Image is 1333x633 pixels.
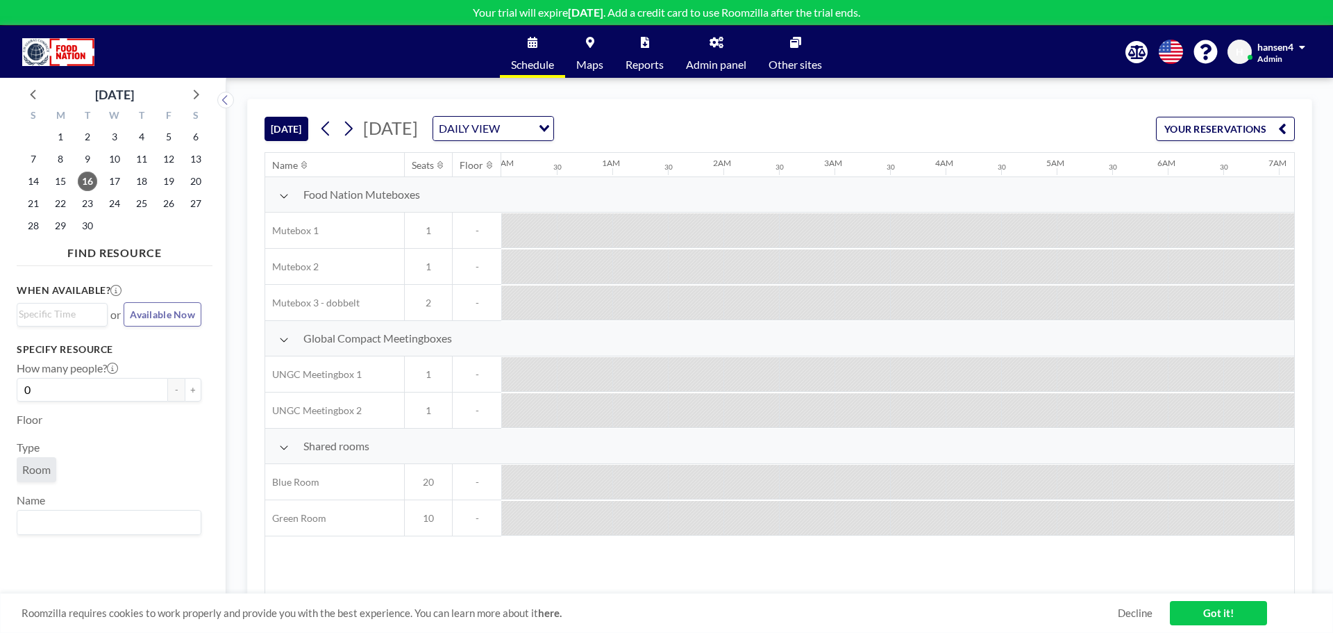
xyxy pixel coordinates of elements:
span: H [1236,46,1243,58]
div: Search for option [433,117,553,140]
span: Sunday, September 14, 2025 [24,172,43,191]
span: Thursday, September 11, 2025 [132,149,151,169]
input: Search for option [19,306,99,322]
span: Saturday, September 20, 2025 [186,172,206,191]
div: W [101,108,128,126]
span: - [453,476,501,488]
span: Admin panel [686,59,746,70]
span: Mutebox 3 - dobbelt [265,297,360,309]
div: [DATE] [95,85,134,104]
span: - [453,261,501,273]
span: Friday, September 12, 2025 [159,149,178,169]
span: Monday, September 29, 2025 [51,216,70,236]
span: Thursday, September 4, 2025 [132,127,151,147]
span: - [453,224,501,237]
span: Shared rooms [303,439,369,453]
span: Friday, September 5, 2025 [159,127,178,147]
div: 1AM [602,158,620,168]
div: Floor [460,159,483,172]
span: Tuesday, September 16, 2025 [78,172,97,191]
span: Monday, September 15, 2025 [51,172,70,191]
span: Schedule [511,59,554,70]
div: 3AM [824,158,842,168]
div: 5AM [1046,158,1064,168]
input: Search for option [19,513,193,532]
div: Name [272,159,298,172]
span: Admin [1257,54,1282,64]
a: Got it! [1170,601,1267,625]
span: Saturday, September 6, 2025 [186,127,206,147]
a: Schedule [500,26,565,78]
button: [DATE] [265,117,308,141]
button: YOUR RESERVATIONS [1156,117,1295,141]
span: Sunday, September 28, 2025 [24,216,43,236]
span: Tuesday, September 30, 2025 [78,216,97,236]
b: [DATE] [568,6,603,19]
span: 1 [405,404,452,417]
span: Blue Room [265,476,319,488]
span: Maps [576,59,603,70]
div: Search for option [17,304,107,324]
span: Friday, September 19, 2025 [159,172,178,191]
span: Green Room [265,512,326,525]
span: Sunday, September 21, 2025 [24,194,43,213]
span: UNGC Meetingbox 1 [265,368,362,381]
div: 30 [664,163,673,172]
span: Wednesday, September 17, 2025 [105,172,124,191]
div: 6AM [1157,158,1175,168]
div: F [155,108,182,126]
div: S [20,108,47,126]
span: 20 [405,476,452,488]
span: Monday, September 1, 2025 [51,127,70,147]
span: Reports [626,59,664,70]
span: 1 [405,224,452,237]
div: 12AM [491,158,514,168]
div: 30 [1220,163,1228,172]
span: Monday, September 8, 2025 [51,149,70,169]
span: Room [22,463,51,477]
a: Maps [565,26,614,78]
button: - [168,378,185,402]
input: Search for option [504,120,530,138]
label: Type [17,441,40,454]
span: Thursday, September 25, 2025 [132,194,151,213]
span: Tuesday, September 9, 2025 [78,149,97,169]
label: Floor [17,413,42,427]
span: Tuesday, September 23, 2025 [78,194,97,213]
div: 30 [998,163,1006,172]
span: Saturday, September 13, 2025 [186,149,206,169]
span: Food Nation Muteboxes [303,188,420,202]
span: Wednesday, September 3, 2025 [105,127,124,147]
div: 30 [553,163,562,172]
span: UNGC Meetingbox 2 [265,404,362,417]
span: Monday, September 22, 2025 [51,194,70,213]
div: T [128,108,155,126]
a: Other sites [757,26,833,78]
span: or [110,308,121,322]
a: Admin panel [675,26,757,78]
span: 2 [405,297,452,309]
span: - [453,368,501,381]
a: Decline [1118,607,1152,620]
div: T [74,108,101,126]
img: organization-logo [22,38,94,66]
span: Thursday, September 18, 2025 [132,172,151,191]
button: Available Now [124,302,201,327]
div: M [47,108,74,126]
span: [DATE] [363,117,418,138]
span: Wednesday, September 10, 2025 [105,149,124,169]
span: 1 [405,368,452,381]
span: Friday, September 26, 2025 [159,194,178,213]
a: here. [538,607,562,619]
span: - [453,512,501,525]
div: 2AM [713,158,731,168]
span: Roomzilla requires cookies to work properly and provide you with the best experience. You can lea... [22,607,1118,620]
span: Sunday, September 7, 2025 [24,149,43,169]
div: 4AM [935,158,953,168]
span: - [453,404,501,417]
div: 7AM [1268,158,1286,168]
label: Name [17,493,45,507]
div: Seats [412,159,434,172]
span: Other sites [769,59,822,70]
span: Saturday, September 27, 2025 [186,194,206,213]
